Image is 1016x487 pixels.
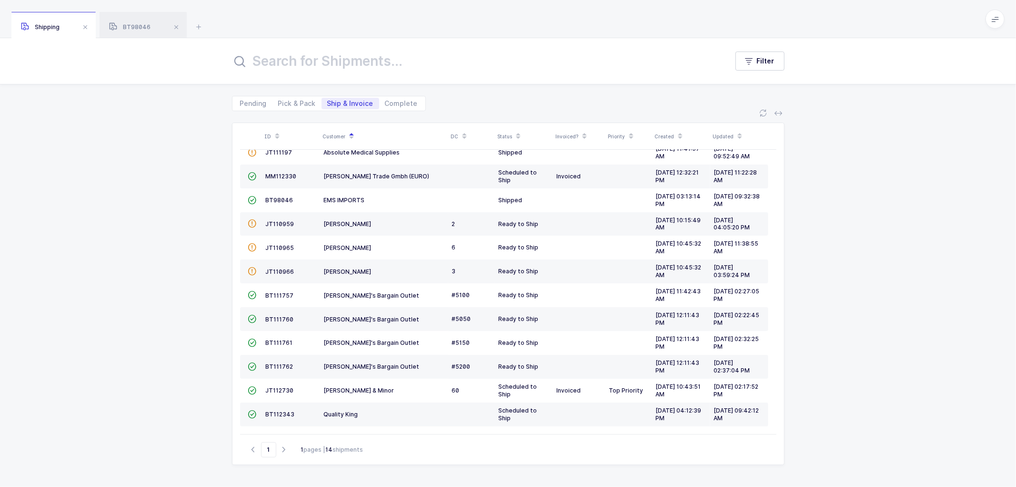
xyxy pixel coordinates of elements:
span: Scheduled to Ship [499,383,537,398]
span:  [248,244,257,251]
span: [DATE] 10:45:32 AM [656,240,702,255]
span: [DATE] 02:17:52 PM [714,383,759,398]
span: #5200 [452,363,471,370]
span: [PERSON_NAME]'s Bargain Outlet [324,292,420,299]
span: [DATE] 10:45:32 AM [656,264,702,279]
span: 60 [452,387,460,394]
span: Shipped [499,197,523,204]
span: Go to [261,442,276,457]
span: Ship & Invoice [327,100,373,107]
span: [DATE] 02:37:04 PM [714,359,750,374]
span: Ready to Ship [499,315,539,322]
span: [PERSON_NAME] [324,244,372,251]
div: Invoiced? [556,128,603,145]
div: Invoiced [557,387,602,394]
span: #5100 [452,291,470,299]
span: Pending [240,100,267,107]
span: Filter [757,56,775,66]
span: BT111761 [266,339,293,346]
span: MM112330 [266,173,297,180]
span: BT111762 [266,363,293,370]
span: [DATE] 11:42:43 AM [656,288,701,302]
span: Ready to Ship [499,363,539,370]
span: [PERSON_NAME] [324,268,372,275]
span: 2 [452,220,455,228]
span: 3 [452,268,456,275]
span: Ready to Ship [499,244,539,251]
span: [DATE] 02:22:45 PM [714,311,760,326]
span:  [248,173,257,180]
span: Ready to Ship [499,268,539,275]
span: Ready to Ship [499,339,539,346]
span:  [248,268,257,275]
span: BT111757 [266,292,294,299]
b: 14 [326,446,333,453]
div: pages | shipments [301,446,363,454]
span: [DATE] 11:38:55 AM [714,240,759,255]
span:  [248,315,257,322]
span:  [248,363,257,370]
span: [PERSON_NAME]'s Bargain Outlet [324,363,420,370]
span: Quality King [324,411,358,418]
span: [DATE] 04:12:39 PM [656,407,702,422]
span: Ready to Ship [499,220,539,228]
span: [DATE] 12:11:43 PM [656,359,700,374]
span: Shipped [499,149,523,156]
span: [DATE] 04:05:20 PM [714,217,750,231]
span: [PERSON_NAME] & Minor [324,387,394,394]
span: [DATE] 03:13:14 PM [656,193,701,207]
span: [DATE] 12:11:43 PM [656,311,700,326]
span: JT110959 [266,220,294,228]
span: [DATE] 12:32:21 PM [656,169,699,184]
span: Pick & Pack [278,100,316,107]
span: JT112730 [266,387,294,394]
span: Absolute Medical Supplies [324,149,400,156]
span: [DATE] 10:43:51 AM [656,383,701,398]
span: [PERSON_NAME] [324,220,372,228]
span: JT110965 [266,244,294,251]
span: [DATE] 09:42:12 AM [714,407,759,422]
span:  [248,411,257,418]
div: Updated [713,128,765,145]
span: BT98046 [109,23,151,31]
div: DC [451,128,492,145]
div: Customer [323,128,445,145]
span:  [248,291,257,299]
span:  [248,339,257,346]
span: BT111760 [266,316,294,323]
b: 1 [301,446,304,453]
span: Ready to Ship [499,291,539,299]
div: ID [265,128,317,145]
input: Search for Shipments... [232,50,716,73]
span: Complete [385,100,418,107]
div: Status [498,128,550,145]
span: Top Priority [609,387,644,394]
span:  [248,197,257,204]
span: [DATE] 11:41:57 AM [656,145,700,160]
button: Filter [735,52,785,71]
span: [PERSON_NAME]'s Bargain Outlet [324,316,420,323]
div: Priority [608,128,649,145]
span: #5150 [452,339,470,346]
span: 6 [452,244,456,251]
span:  [248,220,257,227]
span: [PERSON_NAME]'s Bargain Outlet [324,339,420,346]
span: [DATE] 03:59:24 PM [714,264,750,279]
span: Scheduled to Ship [499,407,537,422]
span: JT111197 [266,149,292,156]
div: Created [655,128,707,145]
span: Scheduled to Ship [499,169,537,184]
span: [DATE] 12:11:43 PM [656,335,700,350]
span: Shipping [21,23,60,31]
span: [DATE] 02:32:25 PM [714,335,759,350]
span:  [248,149,257,156]
span: [DATE] 09:52:49 AM [714,145,750,160]
span: #5050 [452,315,471,322]
span: [PERSON_NAME] Trade Gmbh (EURO) [324,173,430,180]
span: [DATE] 11:22:28 AM [714,169,757,184]
span:  [248,387,257,394]
span: EMS IMPORTS [324,197,365,204]
span: [DATE] 10:15:49 AM [656,217,701,231]
span: JT110966 [266,268,294,275]
span: BT112343 [266,411,295,418]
